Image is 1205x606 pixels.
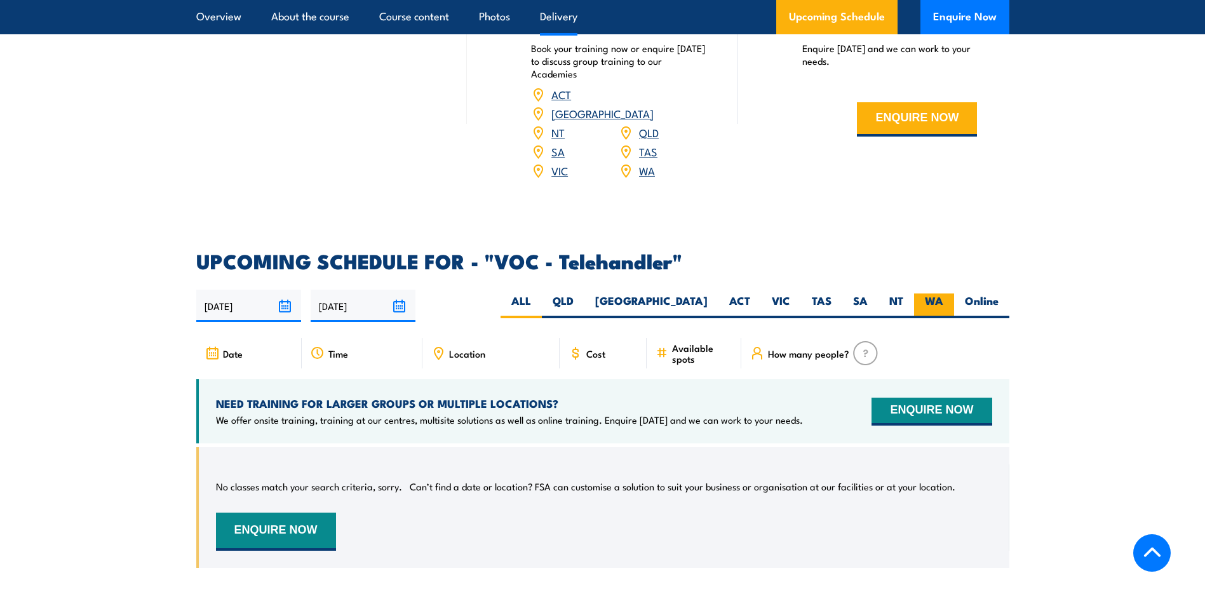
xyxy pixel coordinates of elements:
a: SA [551,144,565,159]
p: No classes match your search criteria, sorry. [216,480,402,493]
label: ALL [501,293,542,318]
a: NT [551,125,565,140]
button: ENQUIRE NOW [872,398,992,426]
h2: UPCOMING SCHEDULE FOR - "VOC - Telehandler" [196,252,1009,269]
p: Enquire [DATE] and we can work to your needs. [802,42,978,67]
span: How many people? [768,348,849,359]
span: Date [223,348,243,359]
input: From date [196,290,301,322]
input: To date [311,290,415,322]
h4: NEED TRAINING FOR LARGER GROUPS OR MULTIPLE LOCATIONS? [216,396,803,410]
label: TAS [801,293,842,318]
label: Online [954,293,1009,318]
label: NT [879,293,914,318]
p: Book your training now or enquire [DATE] to discuss group training to our Academies [531,42,706,80]
a: [GEOGRAPHIC_DATA] [551,105,654,121]
p: Can’t find a date or location? FSA can customise a solution to suit your business or organisation... [410,480,955,493]
p: We offer onsite training, training at our centres, multisite solutions as well as online training... [216,414,803,426]
a: WA [639,163,655,178]
label: VIC [761,293,801,318]
span: Location [449,348,485,359]
label: ACT [718,293,761,318]
label: WA [914,293,954,318]
button: ENQUIRE NOW [216,513,336,551]
a: QLD [639,125,659,140]
label: SA [842,293,879,318]
span: Available spots [672,342,732,364]
label: [GEOGRAPHIC_DATA] [584,293,718,318]
span: Time [328,348,348,359]
a: VIC [551,163,568,178]
label: QLD [542,293,584,318]
a: ACT [551,86,571,102]
button: ENQUIRE NOW [857,102,977,137]
span: Cost [586,348,605,359]
a: TAS [639,144,657,159]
